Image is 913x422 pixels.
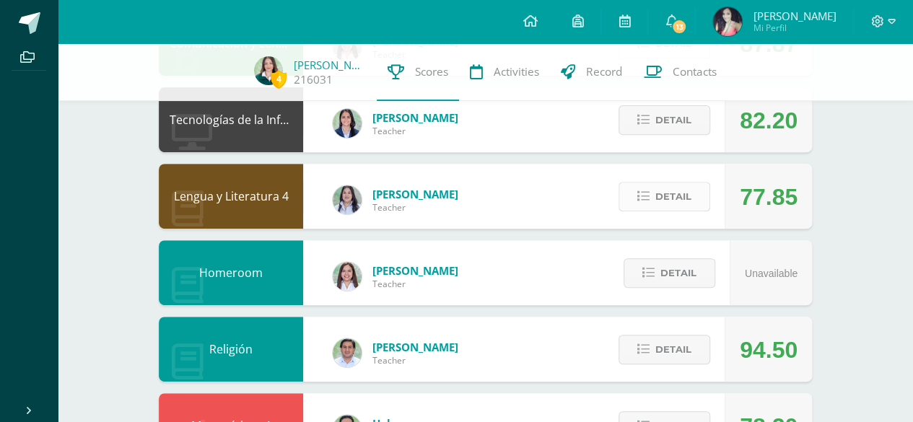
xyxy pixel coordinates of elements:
[333,185,362,214] img: df6a3bad71d85cf97c4a6d1acf904499.png
[586,64,622,79] span: Record
[673,64,717,79] span: Contacts
[619,335,710,364] button: Detail
[159,164,303,229] div: Lengua y Literatura 4
[740,164,798,229] div: 77.85
[159,240,303,305] div: Homeroom
[372,263,458,278] span: [PERSON_NAME]
[671,19,687,35] span: 13
[415,64,448,79] span: Scores
[494,64,539,79] span: Activities
[753,9,836,23] span: [PERSON_NAME]
[459,43,550,101] a: Activities
[333,338,362,367] img: f767cae2d037801592f2ba1a5db71a2a.png
[740,88,798,153] div: 82.20
[633,43,728,101] a: Contacts
[377,43,459,101] a: Scores
[745,268,798,279] span: Unavailable
[294,72,333,87] a: 216031
[713,7,742,36] img: d686daa607961b8b187ff7fdc61e0d8f.png
[550,43,633,101] a: Record
[740,317,798,382] div: 94.50
[372,278,458,290] span: Teacher
[372,201,458,214] span: Teacher
[372,354,458,366] span: Teacher
[271,70,287,88] span: 4
[372,125,458,137] span: Teacher
[254,56,283,85] img: 440199d59a1bb4a241a9983326ac7319.png
[660,260,696,286] span: Detail
[159,87,303,152] div: Tecnologías de la Información y la Comunicación 4
[655,183,691,210] span: Detail
[333,109,362,138] img: 7489ccb779e23ff9f2c3e89c21f82ed0.png
[655,107,691,133] span: Detail
[372,110,458,125] span: [PERSON_NAME]
[159,317,303,382] div: Religión
[372,340,458,354] span: [PERSON_NAME]
[294,58,366,72] a: [PERSON_NAME]
[372,187,458,201] span: [PERSON_NAME]
[333,262,362,291] img: acecb51a315cac2de2e3deefdb732c9f.png
[655,336,691,363] span: Detail
[753,22,836,34] span: Mi Perfil
[619,105,710,135] button: Detail
[619,182,710,211] button: Detail
[624,258,715,288] button: Detail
